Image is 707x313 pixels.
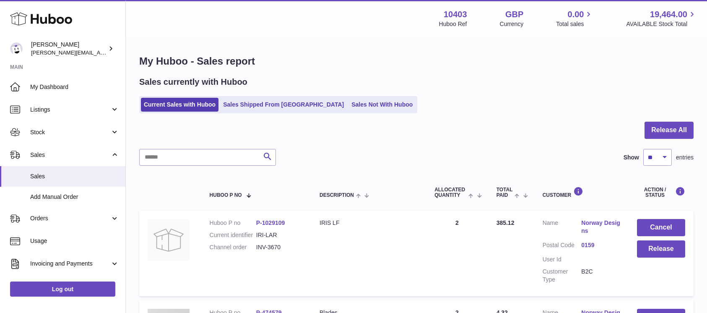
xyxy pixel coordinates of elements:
[426,211,488,296] td: 2
[220,98,347,112] a: Sales Shipped From [GEOGRAPHIC_DATA]
[10,282,115,297] a: Log out
[650,9,687,20] span: 19,464.00
[10,42,23,55] img: keval@makerscabinet.com
[320,219,418,227] div: IRIS LF
[439,20,467,28] div: Huboo Ref
[30,83,119,91] span: My Dashboard
[148,219,190,261] img: no-photo.jpg
[256,243,303,251] dd: INV-3670
[141,98,218,112] a: Current Sales with Huboo
[505,9,523,20] strong: GBP
[31,41,107,57] div: [PERSON_NAME]
[139,55,694,68] h1: My Huboo - Sales report
[556,9,593,28] a: 0.00 Total sales
[637,187,685,198] div: Action / Status
[556,20,593,28] span: Total sales
[320,193,354,198] span: Description
[31,49,168,56] span: [PERSON_NAME][EMAIL_ADDRESS][DOMAIN_NAME]
[30,128,110,136] span: Stock
[626,9,697,28] a: 19,464.00 AVAILABLE Stock Total
[581,241,620,249] a: 0159
[500,20,524,28] div: Currency
[256,231,303,239] dd: IRI-LAR
[210,193,242,198] span: Huboo P no
[210,243,256,251] dt: Channel order
[30,106,110,114] span: Listings
[30,193,119,201] span: Add Manual Order
[348,98,416,112] a: Sales Not With Huboo
[543,268,582,284] dt: Customer Type
[543,241,582,251] dt: Postal Code
[30,214,110,222] span: Orders
[30,260,110,268] span: Invoicing and Payments
[139,76,247,88] h2: Sales currently with Huboo
[581,268,620,284] dd: B2C
[30,237,119,245] span: Usage
[434,187,466,198] span: ALLOCATED Quantity
[496,219,515,226] span: 385.12
[581,219,620,235] a: Norway Designs
[543,256,582,263] dt: User Id
[444,9,467,20] strong: 10403
[637,219,685,236] button: Cancel
[637,240,685,258] button: Release
[30,172,119,180] span: Sales
[256,219,285,226] a: P-1029109
[210,219,256,227] dt: Huboo P no
[496,187,513,198] span: Total paid
[624,154,639,162] label: Show
[676,154,694,162] span: entries
[543,187,620,198] div: Customer
[645,122,694,139] button: Release All
[210,231,256,239] dt: Current identifier
[626,20,697,28] span: AVAILABLE Stock Total
[30,151,110,159] span: Sales
[568,9,584,20] span: 0.00
[543,219,582,237] dt: Name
